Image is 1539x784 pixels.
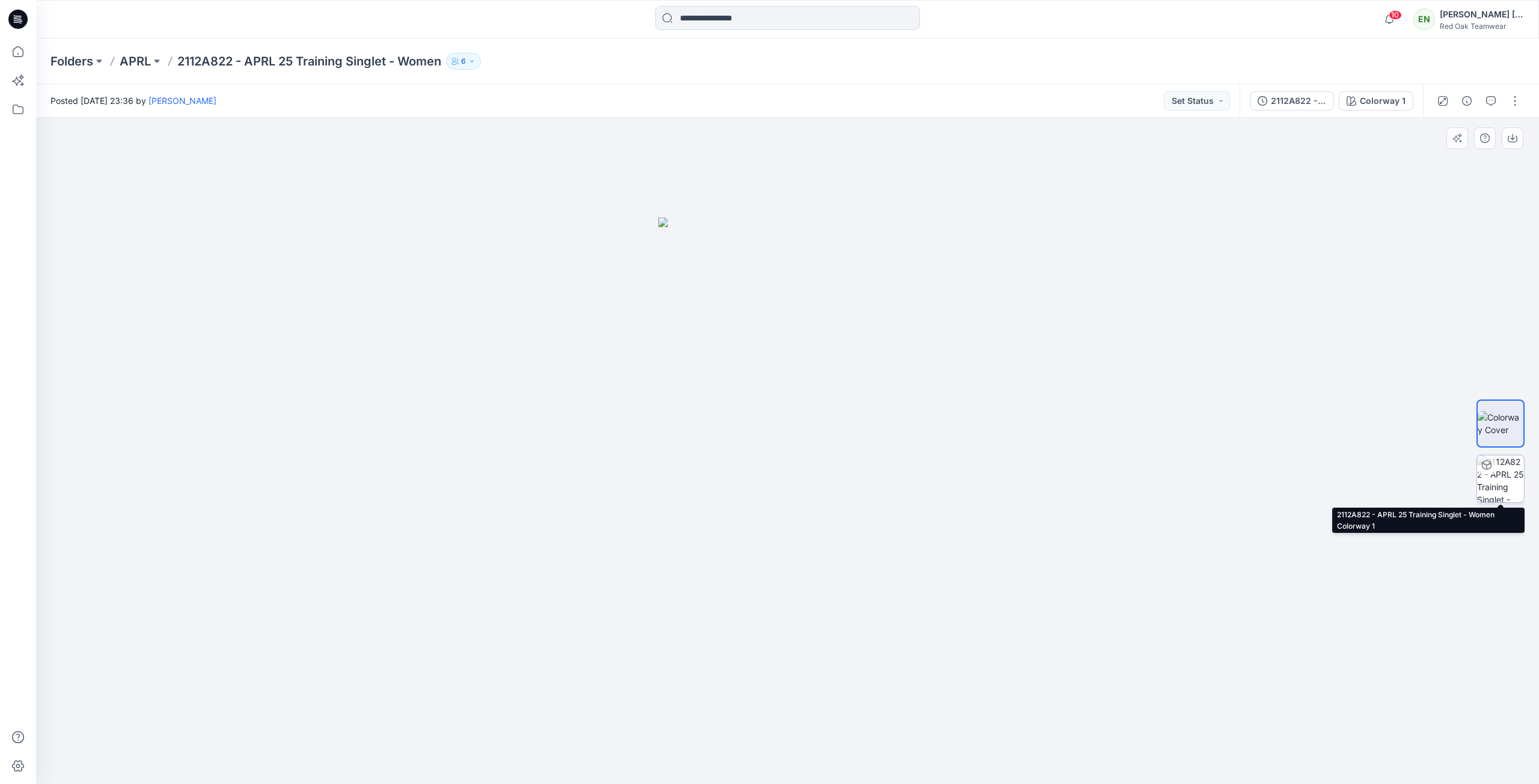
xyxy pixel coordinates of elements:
[1413,8,1435,30] div: EN
[1478,411,1523,436] img: Colorway Cover
[1250,91,1334,111] button: 2112A822 - APRL 25 Training Singlet - Women
[446,53,481,70] button: 6
[1339,91,1413,111] button: Colorway 1
[177,53,441,70] p: 2112A822 - APRL 25 Training Singlet - Women
[1389,10,1402,20] span: 10
[148,96,216,106] a: [PERSON_NAME]
[50,94,216,107] span: Posted [DATE] 23:36 by
[1477,455,1524,502] img: 2112A822 - APRL 25 Training Singlet - Women Colorway 1
[461,55,466,68] p: 6
[1457,91,1476,111] button: Details
[1271,94,1326,108] div: 2112A822 - APRL 25 Training Singlet - Women
[1440,7,1524,22] div: [PERSON_NAME] [PERSON_NAME]
[120,53,151,70] a: APRL
[1360,94,1406,108] div: Colorway 1
[1440,22,1524,31] div: Red Oak Teamwear
[50,53,93,70] a: Folders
